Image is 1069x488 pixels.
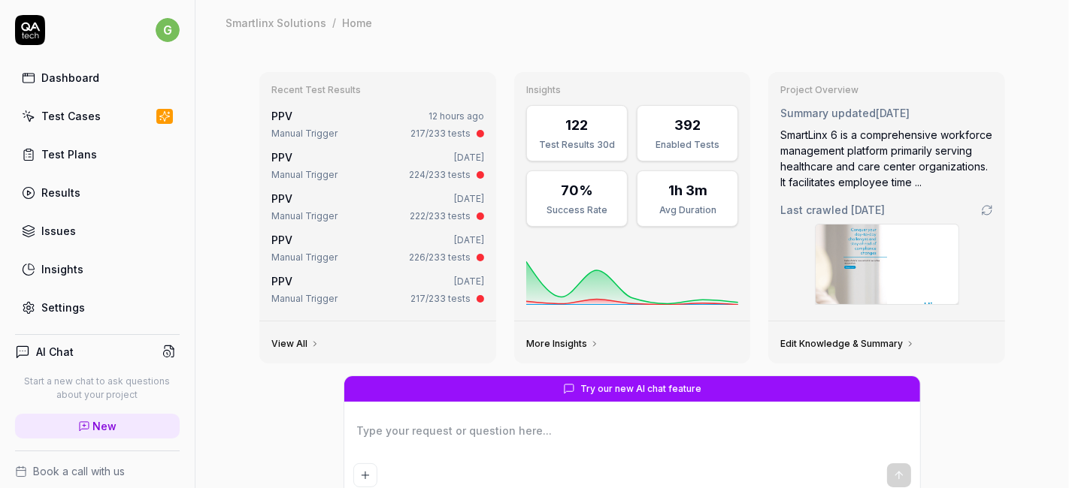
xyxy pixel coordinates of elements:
div: Test Cases [41,108,101,124]
span: Summary updated [780,107,876,119]
a: Insights [15,255,180,284]
a: PPV [271,192,292,205]
a: PPV [271,151,292,164]
div: SmartLinx 6 is a comprehensive workforce management platform primarily serving healthcare and car... [780,127,993,190]
div: Manual Trigger [271,209,338,223]
div: Test Results 30d [536,138,618,152]
a: Test Cases [15,101,180,131]
div: Manual Trigger [271,127,338,140]
time: [DATE] [454,152,484,163]
div: Manual Trigger [271,292,338,306]
a: PPV [271,233,292,246]
div: Issues [41,223,76,239]
span: g [156,18,180,42]
div: Success Rate [536,203,618,217]
div: 1h 3m [668,180,707,200]
div: 70% [561,180,593,200]
a: Go to crawling settings [981,204,993,216]
span: Try our new AI chat feature [581,382,702,396]
div: 392 [674,115,701,135]
h3: Project Overview [780,84,993,96]
div: / [332,15,336,30]
h3: Insights [526,84,739,96]
div: Smartlinx Solutions [226,15,326,30]
h4: AI Chat [36,344,74,360]
div: 222/233 tests [410,209,471,223]
div: Manual Trigger [271,168,338,182]
div: Insights [41,261,83,277]
time: 12 hours ago [429,110,484,122]
a: More Insights [526,338,599,350]
time: [DATE] [454,193,484,204]
div: 217/233 tests [410,292,471,306]
a: Test Plans [15,140,180,169]
button: g [156,15,180,45]
div: Avg Duration [647,203,728,217]
h3: Recent Test Results [271,84,484,96]
a: Issues [15,216,180,246]
p: Start a new chat to ask questions about your project [15,375,180,402]
div: Results [41,185,80,200]
div: 226/233 tests [409,251,471,264]
div: Home [342,15,372,30]
a: Settings [15,293,180,322]
div: Manual Trigger [271,251,338,264]
time: [DATE] [851,203,885,216]
div: Settings [41,300,85,315]
span: Book a call with us [33,463,125,479]
span: Last crawled [780,202,885,218]
a: PPV[DATE]Manual Trigger222/233 tests [268,188,487,226]
div: 224/233 tests [409,168,471,182]
div: 122 [565,115,588,135]
div: Test Plans [41,146,97,162]
span: New [93,418,117,434]
a: Dashboard [15,63,180,92]
a: PPV [271,275,292,288]
time: [DATE] [876,107,910,119]
time: [DATE] [454,276,484,287]
a: Edit Knowledge & Summary [780,338,915,350]
a: PPV[DATE]Manual Trigger224/233 tests [268,146,487,185]
a: PPV[DATE]Manual Trigger217/233 tests [268,270,487,309]
a: PPV12 hours agoManual Trigger217/233 tests [268,105,487,143]
button: Add attachment [353,463,377,487]
a: PPV[DATE]Manual Trigger226/233 tests [268,229,487,267]
a: Results [15,178,180,207]
img: Screenshot [816,224,958,304]
a: PPV [271,110,292,122]
div: Dashboard [41,70,99,86]
a: New [15,414,180,438]
div: 217/233 tests [410,127,471,140]
a: View All [271,338,319,350]
a: Book a call with us [15,463,180,479]
div: Enabled Tests [647,138,728,152]
time: [DATE] [454,234,484,246]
